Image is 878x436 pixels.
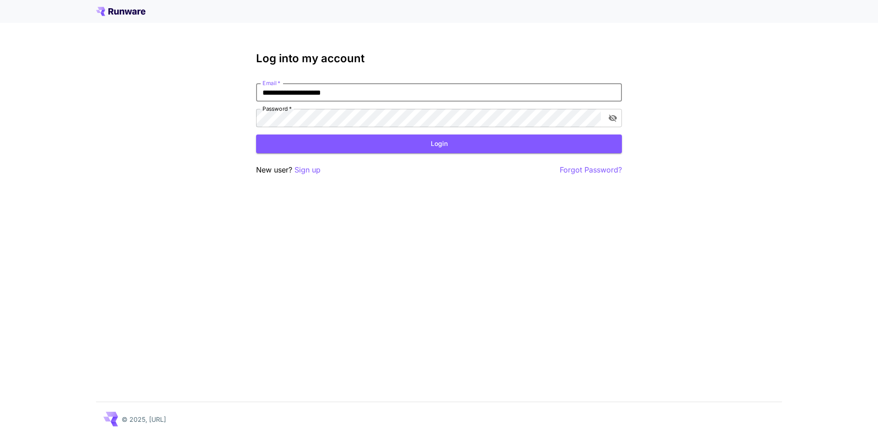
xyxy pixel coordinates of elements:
button: Sign up [294,164,321,176]
h3: Log into my account [256,52,622,65]
button: Login [256,135,622,153]
button: Forgot Password? [560,164,622,176]
button: toggle password visibility [605,110,621,126]
p: © 2025, [URL] [122,414,166,424]
p: New user? [256,164,321,176]
label: Email [262,79,280,87]
label: Password [262,105,292,113]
